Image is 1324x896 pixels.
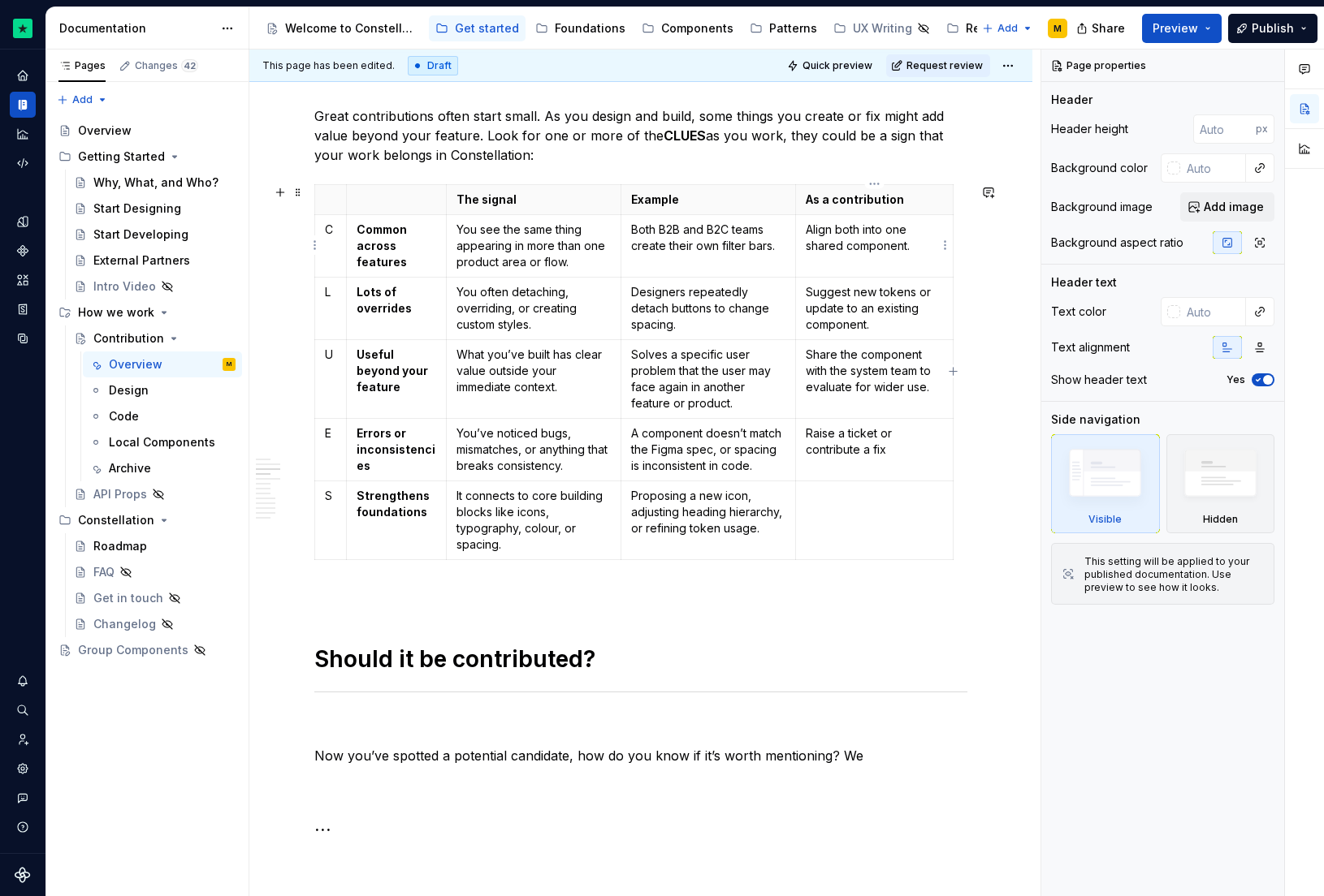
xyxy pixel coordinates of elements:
p: Solves a specific user problem that the user may face again in another feature or product. [631,347,785,411]
span: 42 [181,59,198,72]
a: Components [10,238,36,264]
span: Preview [1153,20,1198,37]
div: Draft [408,56,458,75]
p: Great contributions often start small. As you design and build, some things you create or fix mig... [314,106,967,165]
div: Contribution [93,330,164,347]
div: Data sources [10,325,36,351]
strong: Example [631,192,679,206]
div: Background image [1051,199,1153,215]
a: Assets [10,267,36,293]
div: Overview [78,123,132,139]
div: Roadmap [93,538,147,554]
div: UX Writing [853,20,912,37]
a: Design tokens [10,209,36,235]
span: Add [997,22,1018,35]
div: Group Components [78,642,188,658]
p: E [325,425,336,442]
p: A component doesn’t match the Figma spec, or spacing is inconsistent in code. [631,425,785,474]
strong: Errors or inconsistencies [357,426,435,472]
div: Local Components [109,434,215,450]
span: Add [72,93,93,106]
div: Hidden [1203,513,1238,526]
button: Add [52,88,113,111]
input: Auto [1180,297,1246,326]
a: Get in touch [67,585,242,611]
a: Analytics [10,121,36,147]
div: Getting Started [78,149,165,165]
div: Side navigation [1051,411,1140,428]
p: Designers repeatedly detach buttons to change spacing. [631,284,785,333]
a: Changelog [67,611,242,637]
p: Share the component with the system team to evaluate for wider use. [806,347,943,395]
a: Design [83,377,242,403]
strong: CLUES [664,127,706,144]
div: API Props [93,486,147,502]
a: UX Writing [827,15,937,41]
div: Show header text [1051,372,1147,388]
div: Why, What, and Who? [93,174,219,191]
p: You often detaching, overriding, or creating custom styles. [456,284,611,333]
span: This page has been edited. [262,59,395,72]
a: Settings [10,756,36,782]
span: Publish [1252,20,1294,37]
a: Why, What, and Who? [67,170,242,196]
a: Home [10,62,36,88]
div: How we work [78,304,154,321]
input: Auto [1193,114,1256,144]
div: Getting Started [52,144,242,170]
p: What you’ve built has clear value outside your immediate context. [456,347,611,395]
a: Patterns [743,15,824,41]
p: C [325,222,336,238]
p: L [325,284,336,300]
div: Visible [1088,513,1122,526]
p: As a contribution [806,192,943,208]
a: Get started [429,15,526,41]
a: OverviewM [83,351,242,377]
div: Hidden [1166,434,1275,533]
p: U [325,347,336,363]
a: Start Developing [67,222,242,248]
div: Archive [109,460,151,476]
a: Storybook stories [10,296,36,322]
a: Resources [940,15,1032,41]
div: Welcome to Constellation [285,20,419,37]
div: This setting will be applied to your published documentation. Use preview to see how it looks. [1084,555,1264,594]
a: Contribution [67,325,242,351]
h3: … [314,814,967,837]
p: Raise a ticket or contribute a fix [806,425,943,458]
a: Archive [83,455,242,481]
a: Documentation [10,92,36,118]
button: Quick preview [782,54,880,77]
div: Get in touch [93,590,163,606]
div: Text color [1051,304,1106,320]
img: d602db7a-5e75-4dfe-a0a4-4b8163c7bad2.png [13,19,32,38]
div: Resources [966,20,1026,37]
a: Start Designing [67,196,242,222]
p: Both B2B and B2C teams create their own filter bars. [631,222,785,254]
button: Search ⌘K [10,697,36,723]
a: Roadmap [67,533,242,559]
a: Local Components [83,429,242,455]
div: Constellation [78,512,154,528]
a: Code automation [10,150,36,176]
div: Changelog [93,616,156,632]
div: Foundations [555,20,625,37]
a: Foundations [529,15,632,41]
label: Yes [1227,373,1245,386]
button: Notifications [10,668,36,694]
button: Add [977,17,1038,40]
div: How we work [52,299,242,325]
a: Intro Video [67,274,242,299]
a: Invite team [10,726,36,752]
div: Text alignment [1051,339,1130,355]
a: Supernova Logo [15,867,31,883]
